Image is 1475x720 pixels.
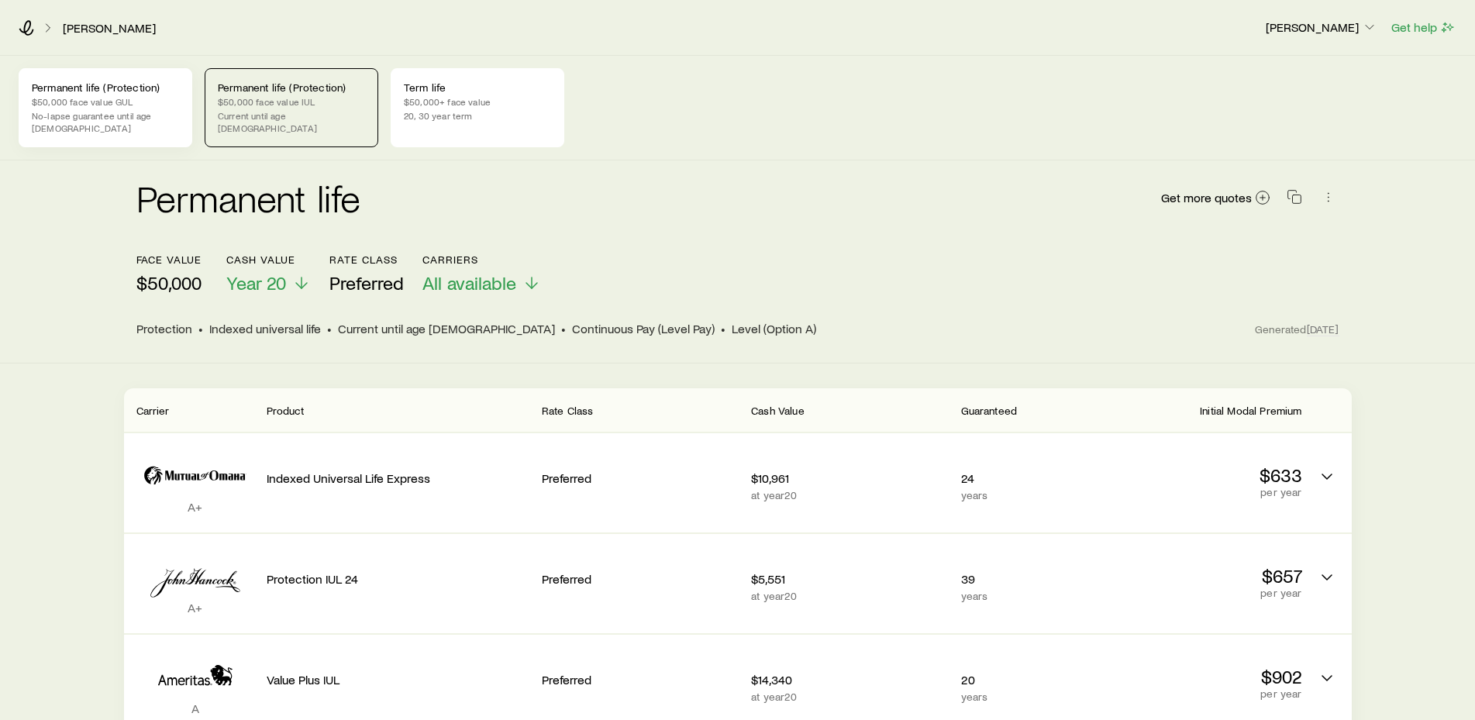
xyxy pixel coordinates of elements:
a: [PERSON_NAME] [62,21,157,36]
p: A [136,701,254,716]
p: No-lapse guarantee until age [DEMOGRAPHIC_DATA] [32,109,179,134]
p: years [961,590,1093,602]
a: Permanent life (Protection)$50,000 face value GULNo-lapse guarantee until age [DEMOGRAPHIC_DATA] [19,68,192,147]
span: Indexed universal life [209,321,321,336]
p: years [961,489,1093,501]
p: Current until age [DEMOGRAPHIC_DATA] [218,109,365,134]
p: Carriers [422,253,541,266]
span: • [721,321,725,336]
p: A+ [136,600,254,615]
p: years [961,691,1093,703]
span: Get more quotes [1161,191,1252,204]
a: Get more quotes [1160,189,1271,207]
span: Preferred [329,272,404,294]
p: $50,000 face value IUL [218,95,365,108]
button: Get help [1391,19,1456,36]
p: $50,000 face value GUL [32,95,179,108]
span: Generated [1255,322,1339,336]
button: CarriersAll available [422,253,541,295]
p: $657 [1105,565,1301,587]
p: [PERSON_NAME] [1266,19,1377,35]
p: Cash Value [226,253,311,266]
p: face value [136,253,202,266]
span: • [327,321,332,336]
span: Carrier [136,404,170,417]
p: 24 [961,470,1093,486]
p: 20, 30 year term [404,109,551,122]
button: Rate ClassPreferred [329,253,404,295]
p: Preferred [542,672,739,687]
span: Level (Option A) [732,321,816,336]
h2: Permanent life [136,179,361,216]
p: Rate Class [329,253,404,266]
span: All available [422,272,516,294]
span: Protection [136,321,192,336]
span: Product [267,404,305,417]
span: • [561,321,566,336]
p: Term life [404,81,551,94]
p: $633 [1105,464,1301,486]
p: $902 [1105,666,1301,687]
p: $50,000 [136,272,202,294]
p: per year [1105,486,1301,498]
p: Protection IUL 24 [267,571,529,587]
span: Year 20 [226,272,286,294]
button: Cash ValueYear 20 [226,253,311,295]
a: Term life$50,000+ face value20, 30 year term [391,68,564,147]
a: Permanent life (Protection)$50,000 face value IULCurrent until age [DEMOGRAPHIC_DATA] [205,68,378,147]
span: Guaranteed [961,404,1018,417]
span: • [198,321,203,336]
p: 39 [961,571,1093,587]
p: at year 20 [751,691,948,703]
p: Preferred [542,470,739,486]
p: Permanent life (Protection) [32,81,179,94]
p: $14,340 [751,672,948,687]
p: Permanent life (Protection) [218,81,365,94]
span: Cash Value [751,404,805,417]
p: 20 [961,672,1093,687]
button: [PERSON_NAME] [1265,19,1378,37]
span: Rate Class [542,404,594,417]
span: [DATE] [1307,322,1339,336]
p: $50,000+ face value [404,95,551,108]
p: at year 20 [751,590,948,602]
p: $5,551 [751,571,948,587]
p: Indexed Universal Life Express [267,470,529,486]
span: Initial Modal Premium [1200,404,1301,417]
p: per year [1105,687,1301,700]
span: Current until age [DEMOGRAPHIC_DATA] [338,321,555,336]
p: per year [1105,587,1301,599]
span: Continuous Pay (Level Pay) [572,321,715,336]
p: Value Plus IUL [267,672,529,687]
p: Preferred [542,571,739,587]
p: $10,961 [751,470,948,486]
p: A+ [136,499,254,515]
p: at year 20 [751,489,948,501]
